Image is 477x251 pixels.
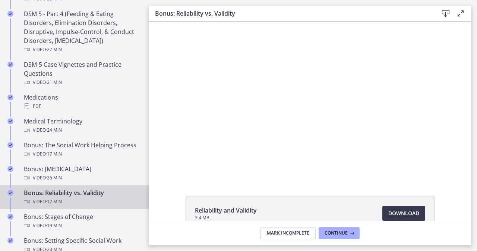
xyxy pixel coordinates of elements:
span: Continue [325,230,348,236]
span: · 17 min [46,197,62,206]
span: 3.4 MB [195,215,257,221]
button: Mark Incomplete [260,227,316,239]
div: Video [24,150,140,159]
div: PDF [24,102,140,111]
iframe: Video Lesson [149,22,471,179]
i: Completed [7,11,13,17]
a: Download [382,206,425,221]
h3: Bonus: Reliability vs. Validity [155,9,426,18]
div: Video [24,221,140,230]
i: Completed [7,94,13,100]
span: · 17 min [46,150,62,159]
i: Completed [7,238,13,244]
span: · 27 min [46,45,62,54]
span: Download [388,209,419,218]
i: Completed [7,166,13,172]
span: · 26 min [46,173,62,182]
div: DSM 5 - Part 4 (Feeding & Eating Disorders, Elimination Disorders, Disruptive, Impulse-Control, &... [24,9,140,54]
div: Video [24,197,140,206]
div: Bonus: [MEDICAL_DATA] [24,164,140,182]
button: Continue [319,227,360,239]
i: Completed [7,142,13,148]
i: Completed [7,62,13,68]
div: Bonus: The Social Work Helping Process [24,141,140,159]
div: Bonus: Reliability vs. Validity [24,188,140,206]
span: Reliability and Validity [195,206,257,215]
div: Video [24,45,140,54]
div: Medications [24,93,140,111]
div: Video [24,173,140,182]
span: · 24 min [46,126,62,135]
div: Bonus: Stages of Change [24,212,140,230]
i: Completed [7,118,13,124]
span: · 19 min [46,221,62,230]
div: Medical Terminology [24,117,140,135]
span: · 21 min [46,78,62,87]
div: DSM-5 Case Vignettes and Practice Questions [24,60,140,87]
div: Video [24,126,140,135]
div: Video [24,78,140,87]
span: Mark Incomplete [267,230,309,236]
i: Completed [7,190,13,196]
i: Completed [7,214,13,220]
